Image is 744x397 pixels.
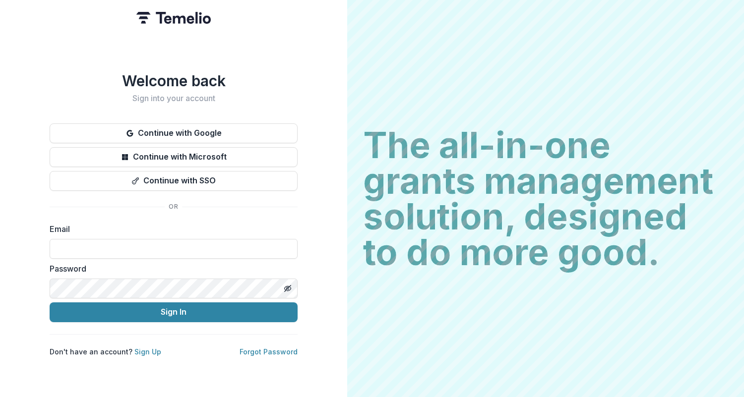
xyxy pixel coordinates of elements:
a: Forgot Password [240,347,298,356]
button: Continue with Google [50,123,298,143]
button: Toggle password visibility [280,281,296,296]
button: Continue with Microsoft [50,147,298,167]
label: Email [50,223,292,235]
a: Sign Up [134,347,161,356]
img: Temelio [136,12,211,24]
button: Sign In [50,302,298,322]
label: Password [50,263,292,275]
p: Don't have an account? [50,346,161,357]
h2: Sign into your account [50,94,298,103]
button: Continue with SSO [50,171,298,191]
h1: Welcome back [50,72,298,90]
